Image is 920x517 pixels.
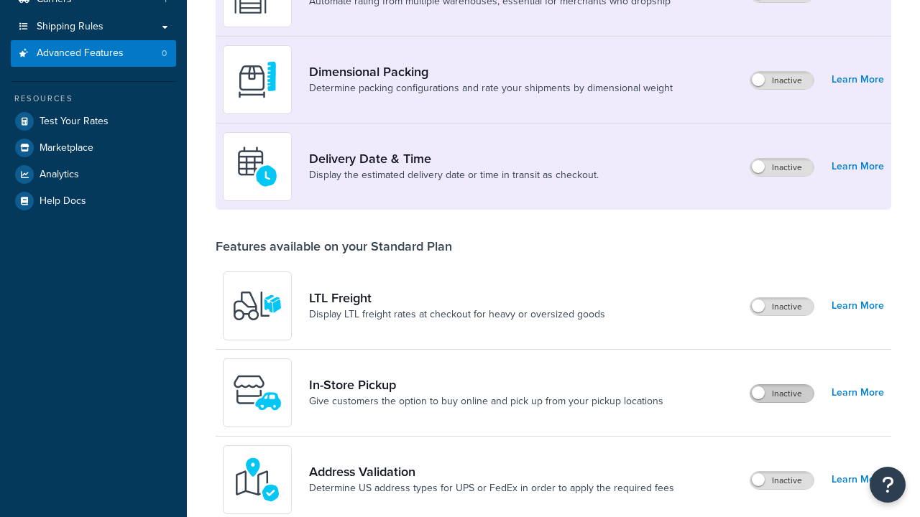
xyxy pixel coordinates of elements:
[40,169,79,181] span: Analytics
[11,135,176,161] a: Marketplace
[40,116,109,128] span: Test Your Rates
[309,168,599,182] a: Display the estimated delivery date or time in transit as checkout.
[309,64,673,80] a: Dimensional Packing
[232,281,282,331] img: y79ZsPf0fXUFUhFXDzUgf+ktZg5F2+ohG75+v3d2s1D9TjoU8PiyCIluIjV41seZevKCRuEjTPPOKHJsQcmKCXGdfprl3L4q7...
[11,162,176,187] a: Analytics
[11,108,176,134] a: Test Your Rates
[232,368,282,418] img: wfgcfpwTIucLEAAAAASUVORK5CYII=
[309,464,674,480] a: Address Validation
[832,157,884,177] a: Learn More
[11,40,176,67] li: Advanced Features
[11,40,176,67] a: Advanced Features0
[309,81,673,96] a: Determine packing configurations and rate your shipments by dimensional weight
[232,55,282,105] img: DTVBYsAAAAAASUVORK5CYII=
[750,298,814,315] label: Inactive
[750,159,814,176] label: Inactive
[40,142,93,154] span: Marketplace
[11,93,176,105] div: Resources
[309,307,605,322] a: Display LTL freight rates at checkout for heavy or oversized goods
[37,47,124,60] span: Advanced Features
[309,290,605,306] a: LTL Freight
[11,188,176,214] a: Help Docs
[870,467,906,503] button: Open Resource Center
[216,238,452,254] div: Features available on your Standard Plan
[162,47,167,60] span: 0
[832,383,884,403] a: Learn More
[232,455,282,505] img: kIG8fy0lQAAAABJRU5ErkJggg==
[11,14,176,40] a: Shipping Rules
[750,472,814,489] label: Inactive
[750,385,814,402] label: Inactive
[750,72,814,89] label: Inactive
[309,481,674,495] a: Determine US address types for UPS or FedEx in order to apply the required fees
[832,296,884,316] a: Learn More
[37,21,103,33] span: Shipping Rules
[40,195,86,208] span: Help Docs
[832,70,884,90] a: Learn More
[232,141,282,192] img: gfkeb5ejjkALwAAAABJRU5ErkJggg==
[309,394,663,409] a: Give customers the option to buy online and pick up from your pickup locations
[309,151,599,167] a: Delivery Date & Time
[309,377,663,393] a: In-Store Pickup
[832,470,884,490] a: Learn More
